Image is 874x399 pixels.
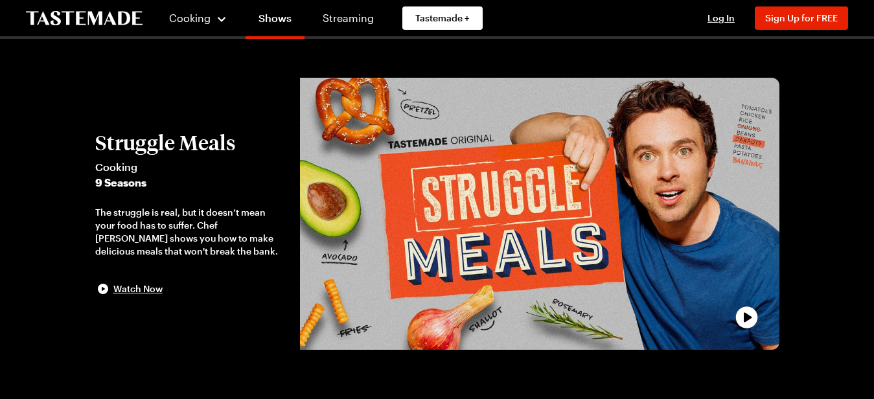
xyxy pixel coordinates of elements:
img: Struggle Meals [300,78,779,350]
a: Tastemade + [402,6,483,30]
span: Cooking [95,159,288,175]
span: Watch Now [113,282,163,295]
button: Sign Up for FREE [755,6,848,30]
button: Cooking [168,3,227,34]
h2: Struggle Meals [95,131,288,154]
span: Tastemade + [415,12,470,25]
span: 9 Seasons [95,175,288,190]
div: The struggle is real, but it doesn’t mean your food has to suffer. Chef [PERSON_NAME] shows you h... [95,206,288,258]
button: play trailer [300,78,779,350]
span: Log In [707,12,735,23]
button: Struggle MealsCooking9 SeasonsThe struggle is real, but it doesn’t mean your food has to suffer. ... [95,131,288,297]
a: To Tastemade Home Page [26,11,143,26]
a: Shows [246,3,305,39]
span: Cooking [169,12,211,24]
button: Log In [695,12,747,25]
span: Sign Up for FREE [765,12,838,23]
